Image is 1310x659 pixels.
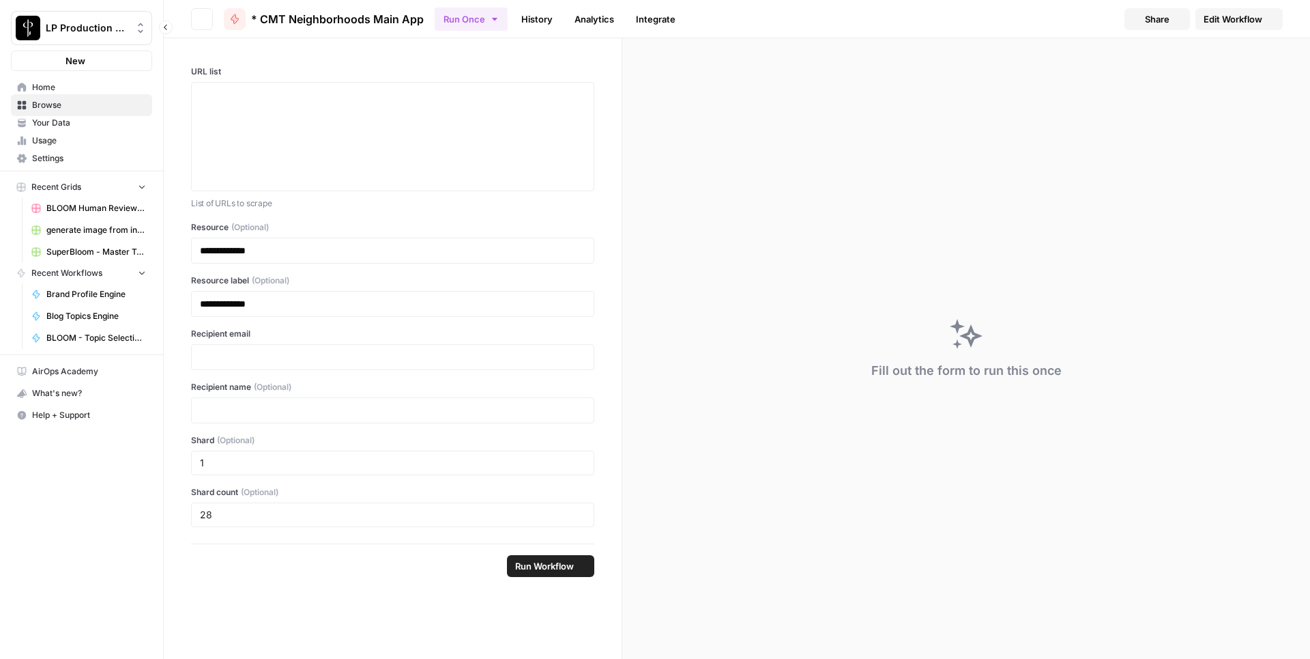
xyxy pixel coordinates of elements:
a: generate image from input image (copyright tests) duplicate Grid [25,219,152,241]
div: What's new? [12,383,151,404]
span: Share [1145,12,1169,26]
label: URL list [191,66,594,78]
button: Recent Workflows [11,263,152,283]
span: Blog Topics Engine [46,310,146,322]
a: Home [11,76,152,98]
button: Run Workflow [507,555,594,577]
span: generate image from input image (copyright tests) duplicate Grid [46,224,146,236]
span: Your Data [32,117,146,129]
span: LP Production Workloads [46,21,128,35]
span: Brand Profile Engine [46,288,146,300]
p: List of URLs to scrape [191,197,594,210]
span: SuperBloom - Master Topic List [46,246,146,258]
button: Share [1124,8,1190,30]
a: Your Data [11,112,152,134]
span: New [65,54,85,68]
button: Run Once [435,8,508,31]
a: Integrate [628,8,684,30]
a: Analytics [566,8,622,30]
a: Edit Workflow [1195,8,1283,30]
a: History [513,8,561,30]
label: Shard [191,434,594,447]
a: Settings [11,148,152,169]
img: LP Production Workloads Logo [16,16,40,40]
a: Browse [11,94,152,116]
span: Recent Workflows [31,267,102,279]
span: BLOOM - Topic Selection w/neighborhood [v2] [46,332,146,344]
a: BLOOM Human Review (ver2) [25,197,152,219]
span: AirOps Academy [32,365,146,378]
span: Home [32,81,146,94]
label: Resource label [191,275,594,287]
span: Usage [32,135,146,147]
span: (Optional) [252,275,289,287]
a: SuperBloom - Master Topic List [25,241,152,263]
span: (Optional) [231,221,269,234]
a: AirOps Academy [11,361,152,382]
button: What's new? [11,382,152,404]
span: Run Workflow [515,559,574,573]
a: Blog Topics Engine [25,305,152,327]
div: Fill out the form to run this once [871,361,1062,380]
span: BLOOM Human Review (ver2) [46,202,146,214]
span: Browse [32,99,146,111]
button: Workspace: LP Production Workloads [11,11,152,45]
button: New [11,51,152,71]
a: Brand Profile Engine [25,283,152,305]
span: (Optional) [241,486,278,499]
span: (Optional) [254,381,291,393]
span: * CMT Neighborhoods Main App [251,11,424,27]
button: Recent Grids [11,177,152,197]
a: BLOOM - Topic Selection w/neighborhood [v2] [25,327,152,349]
button: Help + Support [11,404,152,426]
a: * CMT Neighborhoods Main App [224,8,424,30]
label: Recipient name [191,381,594,393]
label: Shard count [191,486,594,499]
span: (Optional) [217,434,254,447]
a: Usage [11,130,152,152]
span: Recent Grids [31,181,81,193]
span: Help + Support [32,409,146,421]
span: Settings [32,152,146,165]
span: Edit Workflow [1204,12,1262,26]
label: Resource [191,221,594,234]
label: Recipient email [191,328,594,340]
